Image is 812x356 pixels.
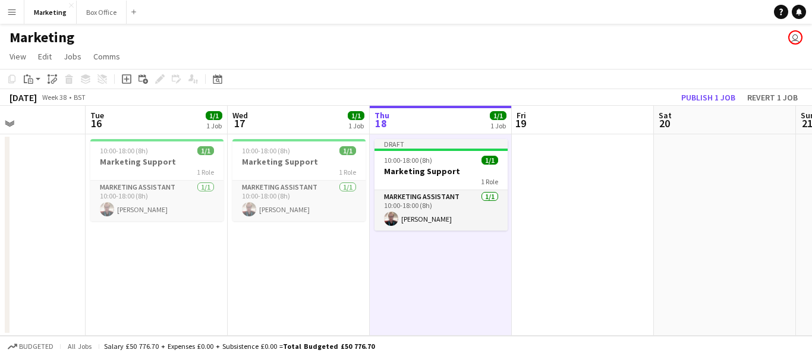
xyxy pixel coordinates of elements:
[89,49,125,64] a: Comms
[74,93,86,102] div: BST
[39,93,69,102] span: Week 38
[33,49,56,64] a: Edit
[10,92,37,103] div: [DATE]
[64,51,81,62] span: Jobs
[38,51,52,62] span: Edit
[6,340,55,353] button: Budgeted
[10,29,74,46] h1: Marketing
[59,49,86,64] a: Jobs
[65,342,94,351] span: All jobs
[24,1,77,24] button: Marketing
[742,90,802,105] button: Revert 1 job
[104,342,374,351] div: Salary £50 776.70 + Expenses £0.00 + Subsistence £0.00 =
[5,49,31,64] a: View
[10,51,26,62] span: View
[676,90,740,105] button: Publish 1 job
[19,342,53,351] span: Budgeted
[93,51,120,62] span: Comms
[788,30,802,45] app-user-avatar: Liveforce Marketing
[77,1,127,24] button: Box Office
[283,342,374,351] span: Total Budgeted £50 776.70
